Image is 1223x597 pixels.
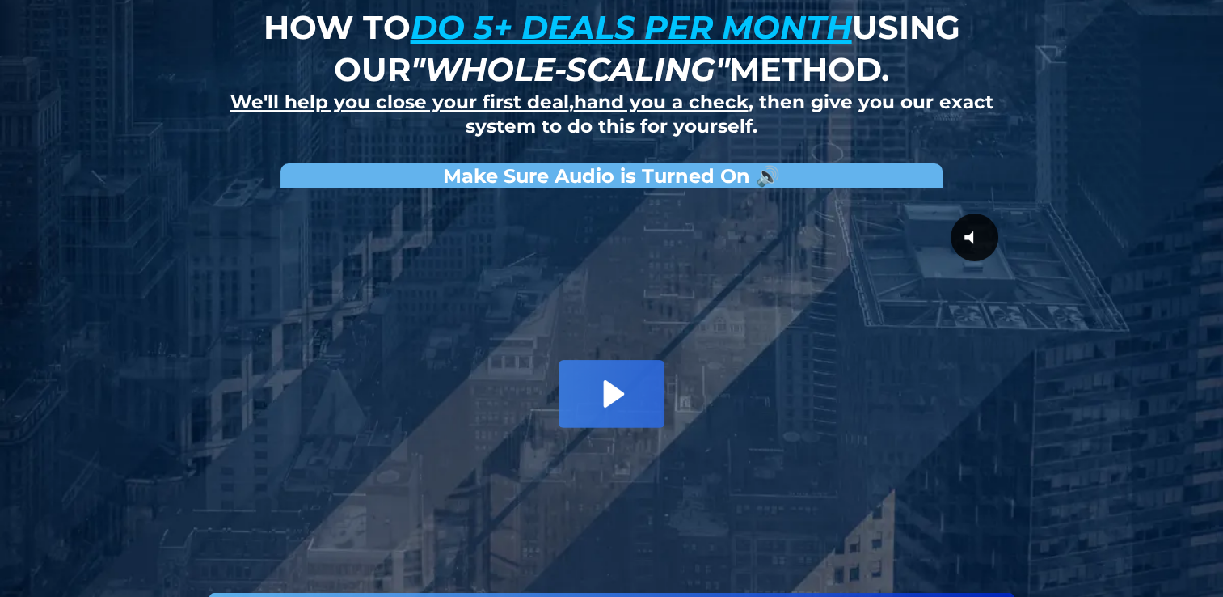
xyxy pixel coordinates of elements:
strong: , , then give you our exact system to do this for yourself. [230,91,993,138]
u: We'll help you close your first deal [230,91,568,113]
strong: Make Sure Audio is Turned On 🔊 [443,164,780,188]
u: hand you a check [573,91,748,113]
strong: How to using our method. [263,7,959,89]
em: "whole-scaling" [411,49,729,89]
u: do 5+ deals per month [410,7,851,47]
